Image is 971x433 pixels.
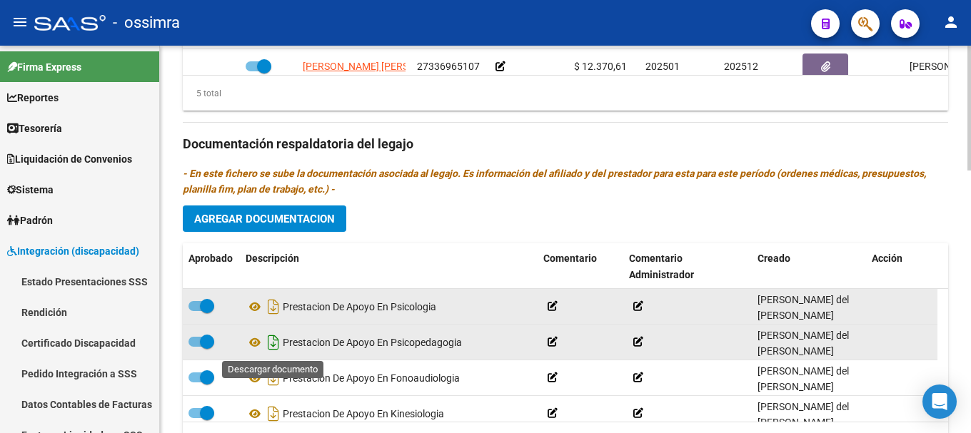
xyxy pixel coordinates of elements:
datatable-header-cell: Comentario [538,243,623,290]
i: Descargar documento [264,367,283,389]
datatable-header-cell: Comentario Administrador [623,243,752,290]
span: Comentario Administrador [629,253,694,280]
i: Descargar documento [264,295,283,318]
span: 202501 [645,61,680,72]
span: Reportes [7,90,59,106]
div: Prestacion De Apoyo En Psicologia [246,295,532,318]
span: Agregar Documentacion [194,213,335,225]
span: Descripción [246,253,299,264]
span: Firma Express [7,59,81,75]
span: [PERSON_NAME] del [PERSON_NAME] [758,365,849,393]
span: Creado [758,253,790,264]
span: Sistema [7,182,54,198]
span: $ 12.370,61 [574,61,627,72]
span: 202512 [724,61,758,72]
span: [PERSON_NAME] del [PERSON_NAME] [758,330,849,357]
div: 5 total [183,86,221,101]
div: Open Intercom Messenger [922,384,957,419]
span: - ossimra [113,7,180,39]
datatable-header-cell: Aprobado [183,243,240,290]
mat-icon: menu [11,14,29,31]
div: Prestacion De Apoyo En Fonoaudiologia [246,367,532,389]
span: 27336965107 [417,61,480,72]
span: Integración (discapacidad) [7,243,139,259]
datatable-header-cell: Acción [866,243,937,290]
i: - En este fichero se sube la documentación asociada al legajo. Es información del afiliado y del ... [183,168,926,195]
i: Descargar documento [264,402,283,425]
i: Descargar documento [264,331,283,354]
span: [PERSON_NAME] del [PERSON_NAME] [758,401,849,429]
span: Padrón [7,213,53,228]
span: Acción [872,253,902,264]
datatable-header-cell: Descripción [240,243,538,290]
span: Aprobado [188,253,233,264]
span: Liquidación de Convenios [7,151,132,167]
datatable-header-cell: Creado [752,243,866,290]
button: Agregar Documentacion [183,205,346,232]
span: [PERSON_NAME] del [PERSON_NAME] [758,294,849,322]
span: Comentario [543,253,597,264]
mat-icon: person [942,14,960,31]
h3: Documentación respaldatoria del legajo [183,134,948,154]
div: Prestacion De Apoyo En Psicopedagogia [246,331,532,354]
span: [PERSON_NAME] [PERSON_NAME] [303,61,458,72]
span: Tesorería [7,121,62,136]
div: Prestacion De Apoyo En Kinesiologia [246,402,532,425]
